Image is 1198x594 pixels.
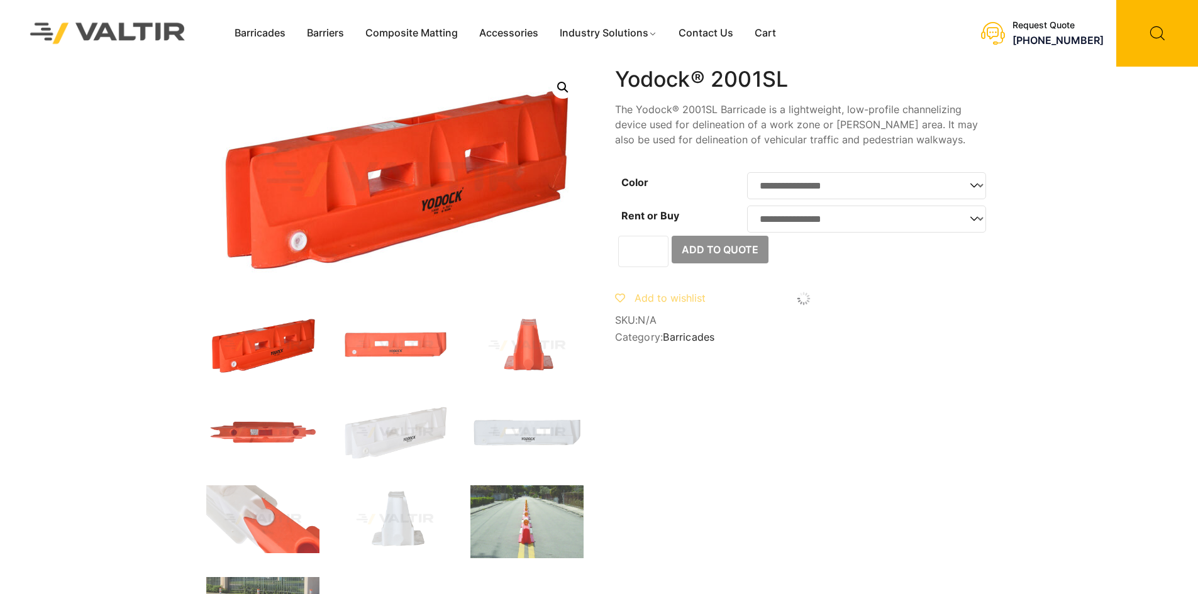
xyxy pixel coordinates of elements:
label: Rent or Buy [621,209,679,222]
span: SKU: [615,314,992,326]
a: Barricades [663,331,714,343]
div: Request Quote [1012,20,1104,31]
a: Industry Solutions [549,24,668,43]
input: Product quantity [618,236,668,267]
a: Composite Matting [355,24,469,43]
a: Contact Us [668,24,744,43]
img: Valtir Rentals [14,6,202,60]
a: Barricades [224,24,296,43]
img: 2001SL_Nat_Front.jpg [470,399,584,466]
label: Color [621,176,648,189]
a: Accessories [469,24,549,43]
button: Add to Quote [672,236,768,263]
img: 2001SL_Nat_Side.jpg [338,485,452,553]
a: [PHONE_NUMBER] [1012,34,1104,47]
img: 2001SL_Nat_3Q.jpg [338,399,452,466]
img: THR-Yodock-2001SL-1.jpg [470,485,584,558]
a: Barriers [296,24,355,43]
img: 2001SL_Org_3Q.jpg [206,312,319,380]
p: The Yodock® 2001SL Barricade is a lightweight, low-profile channelizing device used for delineati... [615,102,992,147]
img: 2001SL_Org_Side.jpg [470,312,584,380]
img: 2001SL_x3.jpg [206,485,319,553]
a: Cart [744,24,787,43]
span: N/A [638,314,657,326]
img: 2001SL_Org_Top.jpg [206,399,319,466]
img: 2001SL_Org_Front.jpg [338,312,452,380]
span: Category: [615,331,992,343]
h1: Yodock® 2001SL [615,67,992,92]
